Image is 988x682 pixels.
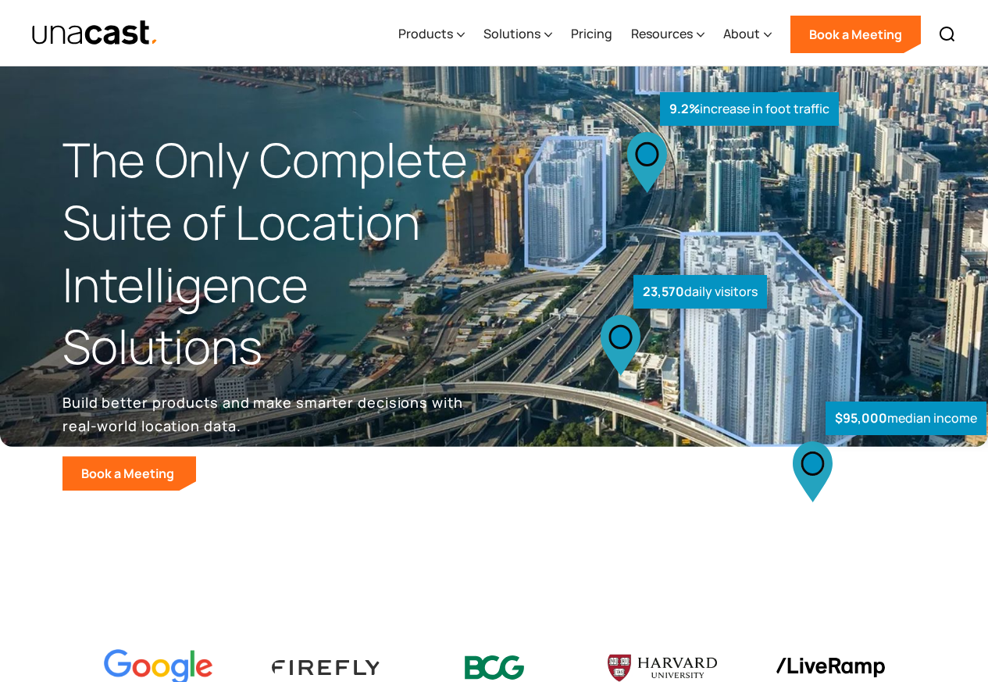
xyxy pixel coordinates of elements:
[398,24,453,43] div: Products
[62,129,494,378] h1: The Only Complete Suite of Location Intelligence Solutions
[826,402,986,435] div: median income
[483,24,540,43] div: Solutions
[633,275,767,309] div: daily visitors
[398,2,465,66] div: Products
[62,391,469,437] p: Build better products and make smarter decisions with real-world location data.
[272,660,381,675] img: Firefly Advertising logo
[723,24,760,43] div: About
[571,2,612,66] a: Pricing
[723,2,772,66] div: About
[631,2,704,66] div: Resources
[643,283,684,300] strong: 23,570
[631,24,693,43] div: Resources
[62,456,196,491] a: Book a Meeting
[790,16,921,53] a: Book a Meeting
[31,20,159,47] img: Unacast text logo
[776,658,885,677] img: liveramp logo
[669,100,700,117] strong: 9.2%
[938,25,957,44] img: Search icon
[835,409,887,427] strong: $95,000
[483,2,552,66] div: Solutions
[31,20,159,47] a: home
[660,92,839,126] div: increase in foot traffic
